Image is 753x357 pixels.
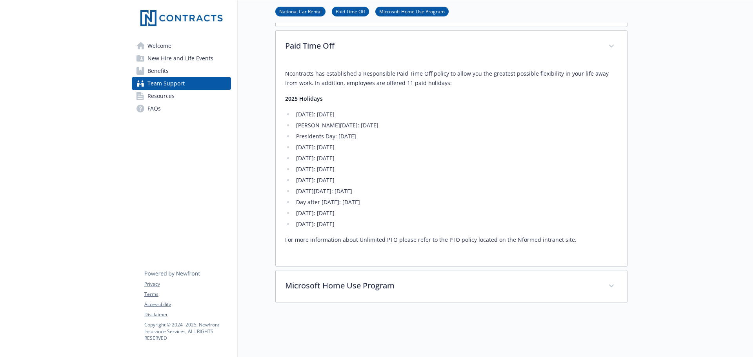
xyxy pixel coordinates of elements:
a: National Car Rental [275,7,326,15]
a: Privacy [144,281,231,288]
a: Terms [144,291,231,298]
strong: 2025 Holidays [285,95,323,102]
p: For more information about Unlimited PTO please refer to the PTO policy located on the Nformed in... [285,235,618,245]
a: FAQs [132,102,231,115]
a: Resources [132,90,231,102]
span: Benefits [147,65,169,77]
span: FAQs [147,102,161,115]
li: Day after [DATE]: [DATE] [294,198,618,207]
span: Welcome [147,40,171,52]
li: Presidents Day: [DATE] [294,132,618,141]
a: Benefits [132,65,231,77]
div: Paid Time Off [276,31,627,63]
p: Copyright © 2024 - 2025 , Newfront Insurance Services, ALL RIGHTS RESERVED [144,321,231,341]
a: Accessibility [144,301,231,308]
span: Resources [147,90,175,102]
li: [DATE]: [DATE] [294,208,618,218]
a: New Hire and Life Events [132,52,231,65]
p: Ncontracts has established a Responsible Paid Time Off policy to allow you the greatest possible ... [285,69,618,88]
li: [DATE]: [DATE] [294,110,618,119]
p: Microsoft Home Use Program [285,280,599,292]
span: New Hire and Life Events [147,52,213,65]
li: [DATE]: [DATE] [294,176,618,185]
p: Paid Time Off [285,40,599,52]
li: [DATE]: [DATE] [294,219,618,229]
span: Team Support [147,77,185,90]
div: Paid Time Off [276,63,627,266]
li: [PERSON_NAME][DATE]: [DATE] [294,121,618,130]
li: [DATE]: [DATE] [294,165,618,174]
a: Team Support [132,77,231,90]
a: Paid Time Off [332,7,369,15]
li: [DATE]: [DATE] [294,143,618,152]
li: [DATE]: [DATE] [294,154,618,163]
a: Disclaimer [144,311,231,318]
a: Microsoft Home Use Program [375,7,449,15]
div: Microsoft Home Use Program [276,270,627,303]
a: Welcome [132,40,231,52]
li: [DATE][DATE]: [DATE] [294,187,618,196]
